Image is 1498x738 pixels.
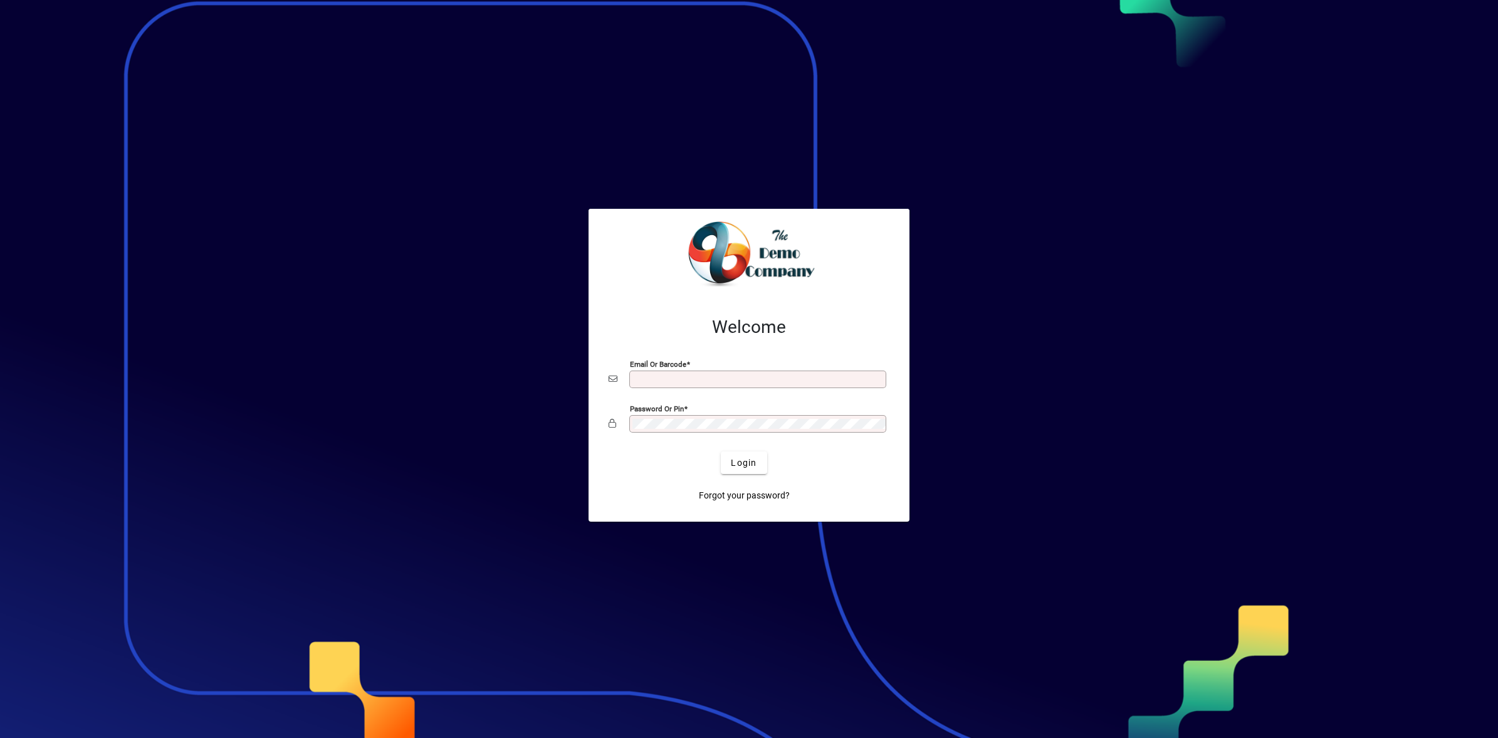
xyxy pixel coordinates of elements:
[630,360,686,369] mat-label: Email or Barcode
[609,317,889,338] h2: Welcome
[630,404,684,413] mat-label: Password or Pin
[694,484,795,507] a: Forgot your password?
[721,451,767,474] button: Login
[699,489,790,502] span: Forgot your password?
[731,456,757,470] span: Login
